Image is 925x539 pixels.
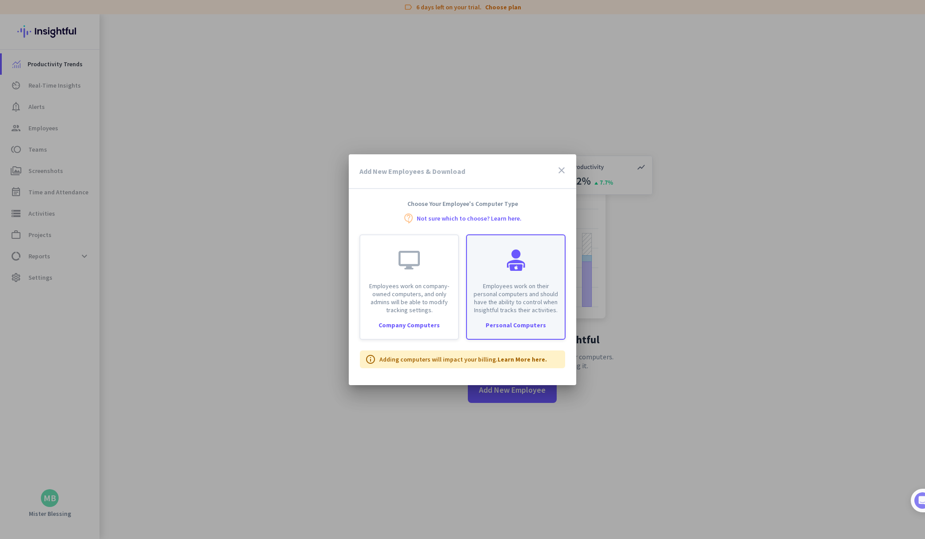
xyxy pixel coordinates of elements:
[349,200,576,208] h4: Choose Your Employee's Computer Type
[360,322,458,328] div: Company Computers
[467,322,565,328] div: Personal Computers
[556,165,567,176] i: close
[417,215,522,221] a: Not sure which to choose? Learn here.
[379,355,547,364] p: Adding computers will impact your billing.
[359,168,465,175] h3: Add New Employees & Download
[472,282,559,314] p: Employees work on their personal computers and should have the ability to control when Insightful...
[403,213,414,224] i: contact_support
[498,355,547,363] a: Learn More here.
[366,282,453,314] p: Employees work on company-owned computers, and only admins will be able to modify tracking settings.
[365,354,376,365] i: info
